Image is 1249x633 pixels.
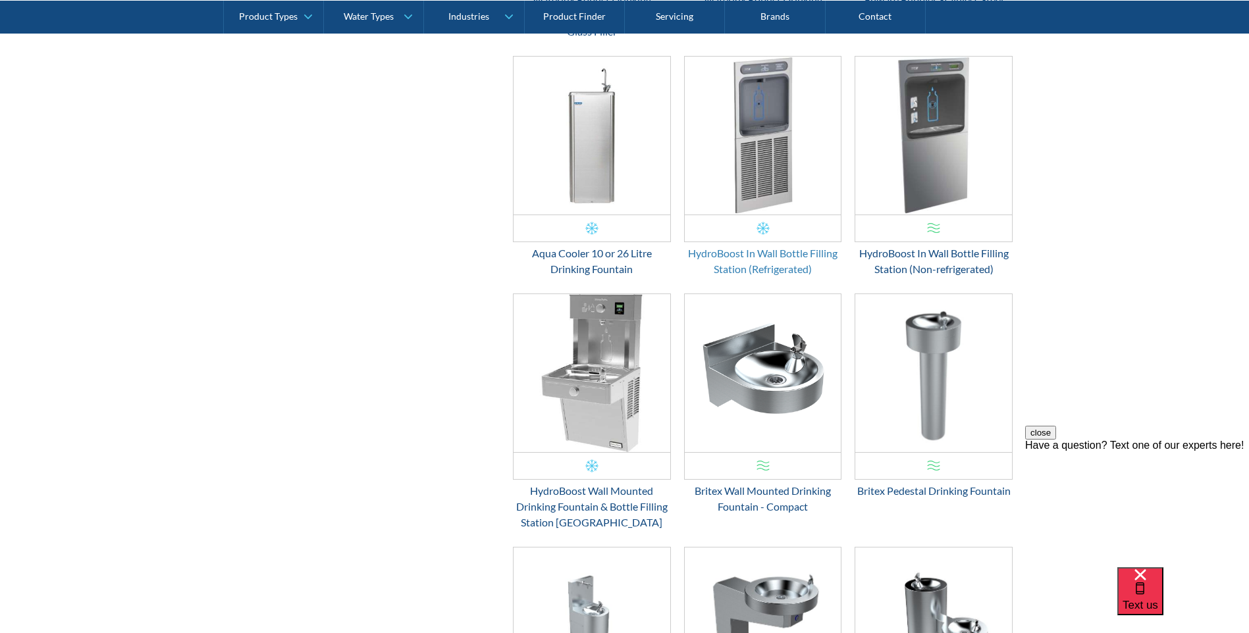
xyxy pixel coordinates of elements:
a: HydroBoost Wall Mounted Drinking Fountain & Bottle Filling Station Vandal ResistantHydroBoost Wal... [513,293,671,530]
img: HydroBoost Wall Mounted Drinking Fountain & Bottle Filling Station Vandal Resistant [514,294,670,452]
div: HydroBoost In Wall Bottle Filling Station (Non-refrigerated) [855,245,1013,277]
div: HydroBoost Wall Mounted Drinking Fountain & Bottle Filling Station [GEOGRAPHIC_DATA] [513,483,671,530]
iframe: podium webchat widget prompt [1025,426,1249,584]
a: Britex Pedestal Drinking FountainBritex Pedestal Drinking Fountain [855,293,1013,499]
div: Britex Wall Mounted Drinking Fountain - Compact [684,483,842,515]
a: HydroBoost In Wall Bottle Filling Station (Refrigerated)HydroBoost In Wall Bottle Filling Station... [684,56,842,277]
img: Britex Pedestal Drinking Fountain [855,294,1012,452]
iframe: podium webchat widget bubble [1117,567,1249,633]
div: Britex Pedestal Drinking Fountain [855,483,1013,499]
img: HydroBoost In Wall Bottle Filling Station (Refrigerated) [685,57,841,215]
div: HydroBoost In Wall Bottle Filling Station (Refrigerated) [684,245,842,277]
img: Aqua Cooler 10 or 26 Litre Drinking Fountain [514,57,670,215]
a: HydroBoost In Wall Bottle Filling Station (Non-refrigerated)HydroBoost In Wall Bottle Filling Sta... [855,56,1013,277]
img: HydroBoost In Wall Bottle Filling Station (Non-refrigerated) [855,57,1012,215]
div: Industries [448,11,489,22]
a: Aqua Cooler 10 or 26 Litre Drinking FountainAqua Cooler 10 or 26 Litre Drinking Fountain [513,56,671,277]
a: Britex Wall Mounted Drinking Fountain - Compact Britex Wall Mounted Drinking Fountain - Compact [684,293,842,515]
img: Britex Wall Mounted Drinking Fountain - Compact [685,294,841,452]
div: Aqua Cooler 10 or 26 Litre Drinking Fountain [513,245,671,277]
div: Product Types [239,11,298,22]
div: Water Types [344,11,394,22]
